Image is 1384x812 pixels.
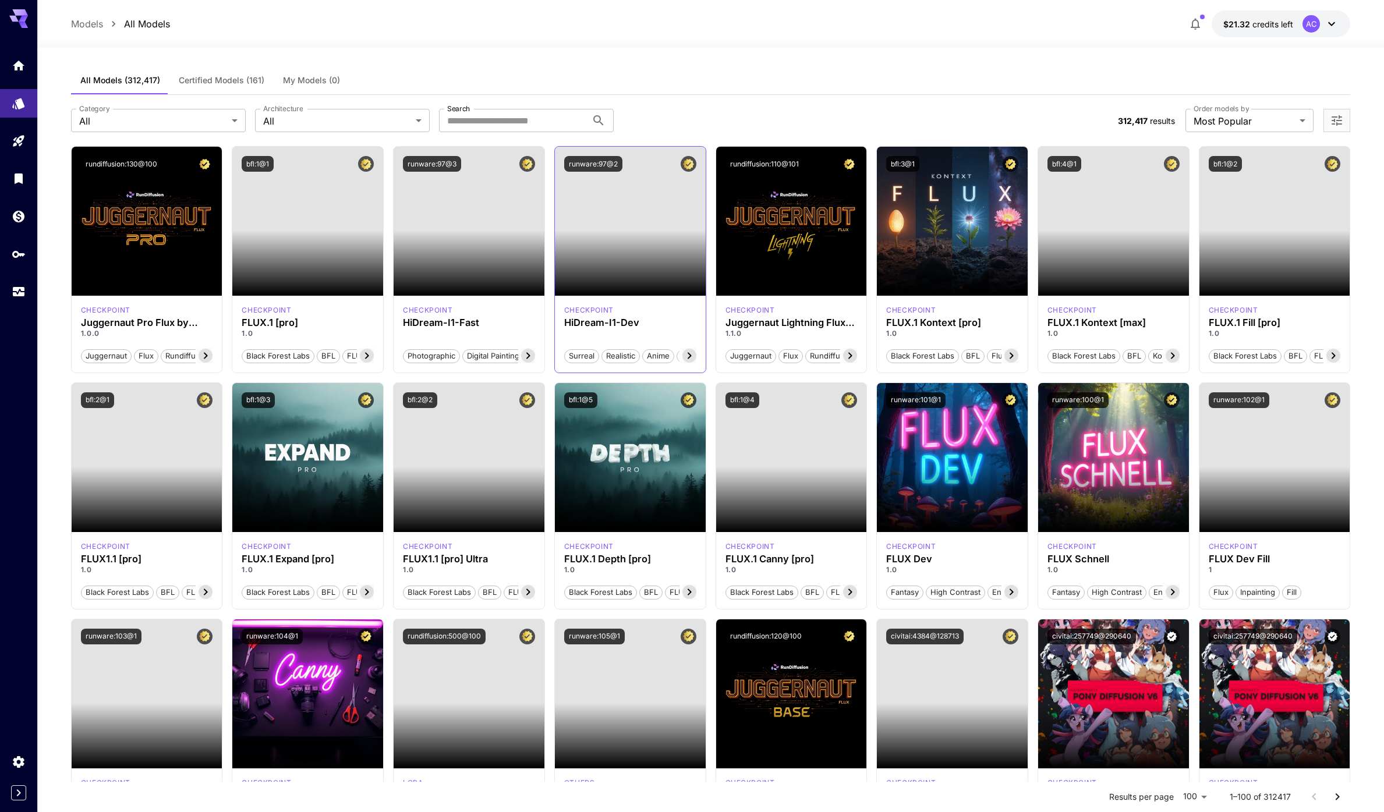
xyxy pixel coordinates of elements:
label: Order models by [1194,104,1249,114]
button: bfl:1@2 [1209,156,1242,172]
h3: FLUX.1 Depth [pro] [564,554,696,565]
span: Environment [1149,587,1203,598]
h3: FLUX Dev Fill [1209,554,1341,565]
div: FLUX.1 Kontext [pro] [886,305,936,315]
div: FLUX.1 D [564,778,595,788]
button: Certified Model – Vetted for best performance and includes a commercial license. [681,392,696,408]
span: Flux [1209,587,1233,598]
p: 1.1.0 [725,328,858,339]
span: Fill [1283,587,1301,598]
button: FLUX.1 Canny [pro] [826,584,906,600]
p: All Models [124,17,170,31]
span: flux [779,350,802,362]
span: Inpainting [1236,587,1279,598]
p: lora [403,778,423,788]
span: FLUX.1 Expand [pro] [343,587,425,598]
span: results [1150,116,1175,126]
div: FLUX.1 D [81,305,130,315]
p: checkpoint [725,541,775,552]
button: Black Forest Labs [1047,348,1120,363]
div: Library [12,171,26,186]
label: Architecture [263,104,303,114]
h3: FLUX1.1 [pro] [81,554,213,565]
p: 1.0 [886,565,1018,575]
p: checkpoint [403,305,452,315]
p: checkpoint [242,541,291,552]
span: Stylized [677,350,713,362]
h3: FLUX.1 [pro] [242,317,374,328]
div: FLUX.1 Kontext [max] [1047,317,1180,328]
div: AC [1302,15,1320,33]
button: Certified Model – Vetted for best performance and includes a commercial license. [519,392,535,408]
span: High Contrast [1088,587,1146,598]
button: FLUX1.1 [pro] Ultra [504,584,580,600]
button: civitai:257749@290640 [1047,629,1136,644]
span: juggernaut [726,350,776,362]
span: flux [134,350,158,362]
h3: FLUX.1 Expand [pro] [242,554,374,565]
button: BFL [961,348,985,363]
button: Open more filters [1330,114,1344,128]
p: 1.0 [403,565,535,575]
button: Certified Model – Vetted for best performance and includes a commercial license. [358,156,374,172]
button: $21.31922AC [1212,10,1350,37]
div: fluxpro [564,541,614,552]
button: FLUX.1 Fill [pro] [1309,348,1376,363]
p: checkpoint [81,778,130,788]
div: FLUX.1 D [403,778,423,788]
p: 1.0 [1209,328,1341,339]
h3: FLUX Schnell [1047,554,1180,565]
div: API Keys [12,247,26,261]
p: checkpoint [242,305,291,315]
p: 1.0 [1047,328,1180,339]
button: Environment [987,584,1042,600]
p: Results per page [1109,791,1174,803]
div: FLUX.1 D [81,778,130,788]
p: 1.0 [1047,565,1180,575]
button: rundiffusion:110@101 [725,156,804,172]
p: checkpoint [1047,541,1097,552]
button: Anime [642,348,674,363]
span: Black Forest Labs [1048,350,1120,362]
div: fluxpro [242,541,291,552]
span: Black Forest Labs [726,587,798,598]
button: Certified Model – Vetted for best performance and includes a commercial license. [841,629,857,644]
button: Open in CivitAI [1170,778,1180,792]
button: Certified Model – Vetted for best performance and includes a commercial license. [1003,156,1018,172]
span: BFL [317,587,339,598]
button: Certified Model – Vetted for best performance and includes a commercial license. [197,392,213,408]
div: fluxpro [81,541,130,552]
button: civitai:4384@128713 [886,629,964,644]
button: Certified Model – Vetted for best performance and includes a commercial license. [1003,392,1018,408]
span: rundiffusion [806,350,859,362]
a: Models [71,17,103,31]
span: Certified Models (161) [179,75,264,86]
h3: FLUX Dev [886,554,1018,565]
div: 100 [1178,788,1211,805]
button: Certified Model – Vetted for best performance and includes a commercial license. [358,392,374,408]
h3: FLUX.1 Kontext [pro] [886,317,1018,328]
p: 1.0 [886,328,1018,339]
button: BFL [1123,348,1146,363]
button: Inpainting [1236,584,1280,600]
button: runware:101@1 [886,392,946,408]
span: credits left [1252,19,1293,29]
button: bfl:1@4 [725,392,759,408]
span: BFL [962,350,984,362]
button: Certified Model – Vetted for best performance and includes a commercial license. [1164,156,1180,172]
p: checkpoint [403,541,452,552]
button: rundiffusion:120@100 [725,629,806,644]
button: High Contrast [926,584,985,600]
span: Black Forest Labs [242,350,314,362]
p: checkpoint [1047,778,1097,788]
p: 1–100 of 312417 [1230,791,1291,803]
button: Go to next page [1326,785,1349,809]
button: Black Forest Labs [403,584,476,600]
span: BFL [157,587,179,598]
div: Expand sidebar [11,785,26,800]
div: fluxpro [1209,305,1258,315]
h3: Juggernaut Lightning Flux by RunDiffusion [725,317,858,328]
